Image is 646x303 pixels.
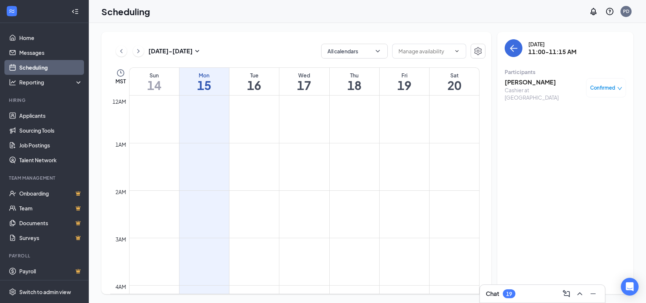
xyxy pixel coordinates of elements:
[279,68,329,95] a: September 17, 2025
[380,68,429,95] a: September 19, 2025
[111,97,128,106] div: 12am
[116,46,127,57] button: ChevronLeft
[528,48,576,56] h3: 11:00-11:15 AM
[9,253,81,259] div: Payroll
[380,71,429,79] div: Fri
[617,86,622,91] span: down
[505,39,522,57] button: back-button
[116,69,125,77] svg: Clock
[19,138,83,153] a: Job Postings
[330,68,379,95] a: September 18, 2025
[118,47,125,56] svg: ChevronLeft
[430,71,479,79] div: Sat
[19,108,83,123] a: Applicants
[486,290,499,298] h3: Chat
[528,40,576,48] div: [DATE]
[19,153,83,167] a: Talent Network
[605,7,614,16] svg: QuestionInfo
[505,78,582,86] h3: [PERSON_NAME]
[330,71,379,79] div: Thu
[430,68,479,95] a: September 20, 2025
[229,68,279,95] a: September 16, 2025
[19,201,83,216] a: TeamCrown
[506,291,512,297] div: 19
[71,8,79,15] svg: Collapse
[587,288,599,300] button: Minimize
[135,47,142,56] svg: ChevronRight
[279,79,329,91] h1: 17
[193,47,202,56] svg: SmallChevronDown
[101,5,150,18] h1: Scheduling
[114,188,128,196] div: 2am
[114,283,128,291] div: 4am
[19,45,83,60] a: Messages
[129,68,179,95] a: September 14, 2025
[9,175,81,181] div: Team Management
[9,79,16,86] svg: Analysis
[509,44,518,53] svg: ArrowLeft
[19,60,83,75] a: Scheduling
[621,278,639,296] div: Open Intercom Messenger
[575,289,584,298] svg: ChevronUp
[229,79,279,91] h1: 16
[321,44,388,59] button: All calendarsChevronDown
[9,97,81,103] div: Hiring
[19,230,83,245] a: SurveysCrown
[590,84,615,91] span: Confirmed
[474,47,482,56] svg: Settings
[561,288,572,300] button: ComposeMessage
[19,30,83,45] a: Home
[19,288,71,296] div: Switch to admin view
[19,79,83,86] div: Reporting
[9,288,16,296] svg: Settings
[574,288,586,300] button: ChevronUp
[471,44,485,59] button: Settings
[148,47,193,55] h3: [DATE] - [DATE]
[179,68,229,95] a: September 15, 2025
[454,48,460,54] svg: ChevronDown
[133,46,144,57] button: ChevronRight
[19,186,83,201] a: OnboardingCrown
[562,289,571,298] svg: ComposeMessage
[179,79,229,91] h1: 15
[589,7,598,16] svg: Notifications
[114,235,128,243] div: 3am
[115,77,126,85] span: MST
[623,8,629,14] div: PD
[229,71,279,79] div: Tue
[19,216,83,230] a: DocumentsCrown
[129,71,179,79] div: Sun
[114,140,128,149] div: 1am
[505,86,582,101] div: Cashier at [GEOGRAPHIC_DATA]
[279,71,329,79] div: Wed
[19,264,83,279] a: PayrollCrown
[505,68,626,76] div: Participants
[8,7,16,15] svg: WorkstreamLogo
[430,79,479,91] h1: 20
[330,79,379,91] h1: 18
[398,47,451,55] input: Manage availability
[374,47,381,55] svg: ChevronDown
[380,79,429,91] h1: 19
[19,123,83,138] a: Sourcing Tools
[129,79,179,91] h1: 14
[589,289,598,298] svg: Minimize
[179,71,229,79] div: Mon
